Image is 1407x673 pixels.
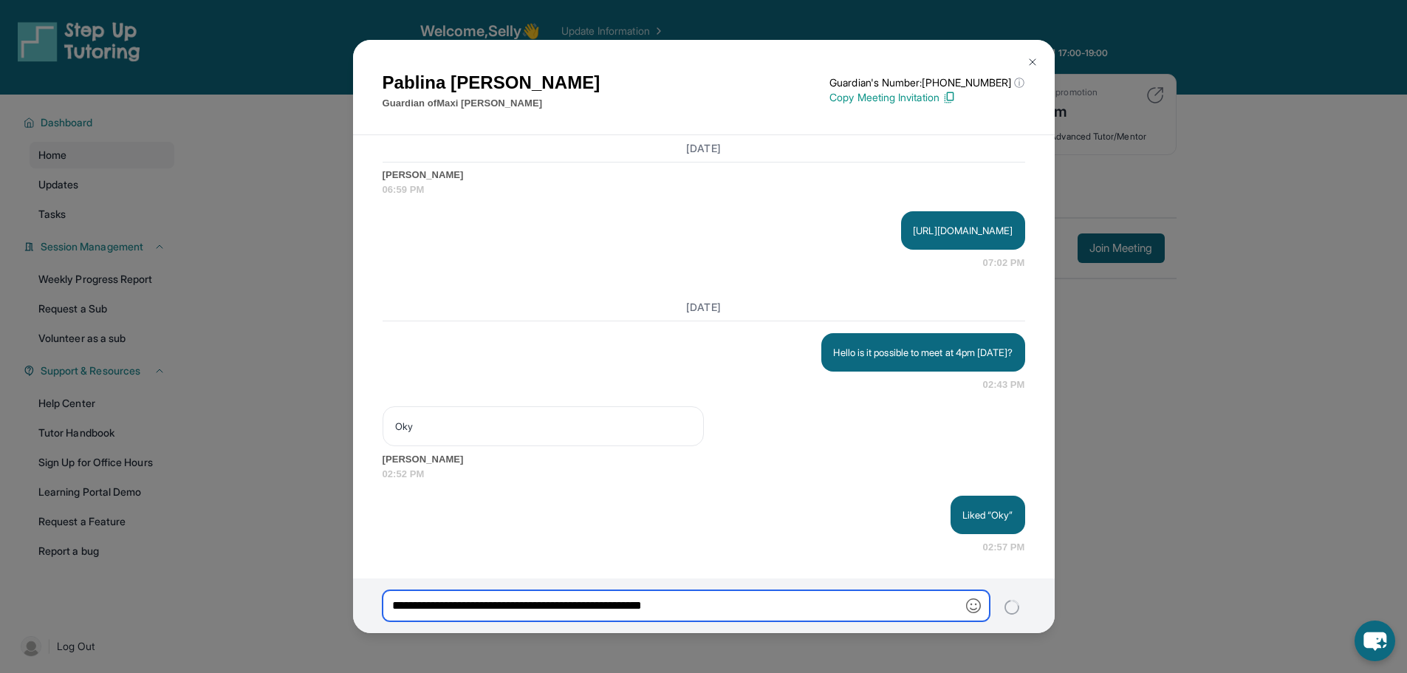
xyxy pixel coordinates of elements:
span: 02:43 PM [983,378,1025,392]
p: Copy Meeting Invitation [829,90,1024,105]
button: chat-button [1355,621,1395,661]
p: Liked “Oky” [962,508,1013,522]
img: Copy Icon [942,91,956,104]
span: 02:57 PM [983,540,1025,555]
h3: [DATE] [383,300,1025,315]
p: [URL][DOMAIN_NAME] [913,223,1013,238]
h1: Pablina [PERSON_NAME] [383,69,600,96]
span: [PERSON_NAME] [383,452,1025,467]
span: [PERSON_NAME] [383,168,1025,182]
span: 06:59 PM [383,182,1025,197]
h3: [DATE] [383,141,1025,156]
span: 07:02 PM [983,256,1025,270]
img: Close Icon [1027,56,1038,68]
p: Oky [395,419,691,434]
p: Guardian of Maxi [PERSON_NAME] [383,96,600,111]
p: Hello is it possible to meet at 4pm [DATE]? [833,345,1013,360]
p: Guardian's Number: [PHONE_NUMBER] [829,75,1024,90]
img: Emoji [966,598,981,613]
span: ⓘ [1014,75,1024,90]
span: 02:52 PM [383,467,1025,482]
